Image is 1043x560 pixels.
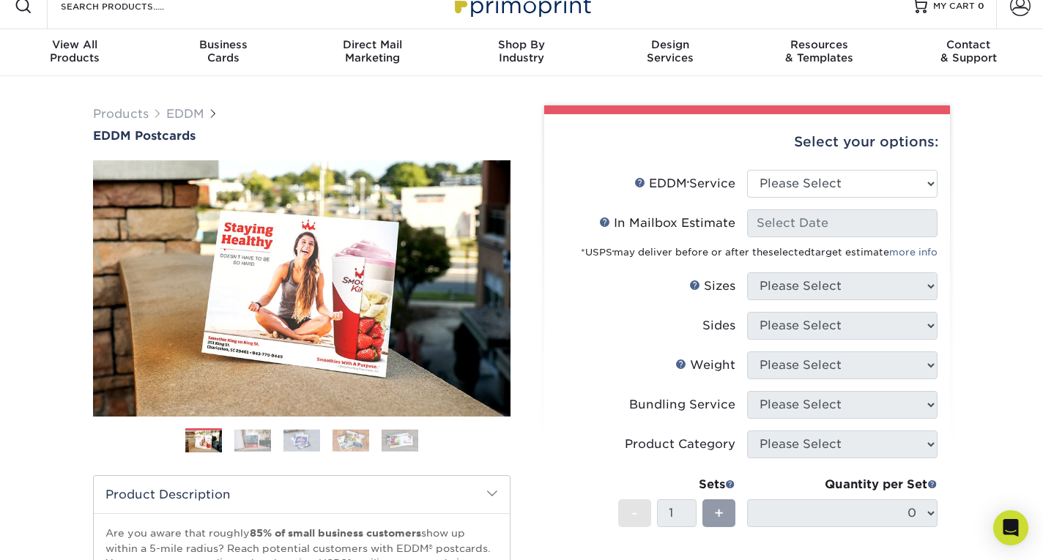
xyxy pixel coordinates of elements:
img: EDDM 04 [333,429,369,452]
span: EDDM Postcards [93,129,196,143]
div: Bundling Service [629,396,735,414]
div: Product Category [625,436,735,453]
img: EDDM 02 [234,429,271,452]
strong: 85% of small business customers [250,527,421,539]
a: EDDM Postcards [93,129,511,143]
img: EDDM 05 [382,429,418,452]
span: Shop By [447,38,595,51]
div: Services [596,38,745,64]
sup: ® [687,180,689,186]
span: Design [596,38,745,51]
img: EDDM 03 [283,429,320,452]
span: Business [149,38,297,51]
span: 0 [978,1,984,11]
span: selected [768,247,811,258]
a: more info [889,247,938,258]
div: Sets [618,476,735,493]
div: Sizes [689,277,735,295]
a: Direct MailMarketing [298,29,447,76]
div: In Mailbox Estimate [599,214,735,232]
img: EDDM Postcards 01 [93,144,511,433]
sup: ® [612,250,614,254]
div: Weight [675,356,735,374]
a: EDDM [166,107,204,121]
div: & Templates [745,38,894,64]
a: Resources& Templates [745,29,894,76]
span: - [631,502,638,524]
div: Cards [149,38,297,64]
a: Shop ByIndustry [447,29,595,76]
span: + [714,502,724,524]
a: Products [93,107,149,121]
div: Sides [702,317,735,335]
div: Open Intercom Messenger [993,510,1028,545]
div: Quantity per Set [747,476,938,493]
h2: Product Description [94,476,510,513]
a: Contact& Support [894,29,1043,76]
iframe: Google Customer Reviews [4,515,125,555]
div: Marketing [298,38,447,64]
span: Direct Mail [298,38,447,51]
span: Resources [745,38,894,51]
div: & Support [894,38,1043,64]
small: *USPS may deliver before or after the target estimate [581,247,938,258]
img: EDDM 01 [185,429,222,455]
a: BusinessCards [149,29,297,76]
input: Select Date [747,209,938,237]
div: Industry [447,38,595,64]
a: DesignServices [596,29,745,76]
div: EDDM Service [634,175,735,193]
span: Contact [894,38,1043,51]
div: Select your options: [556,114,938,170]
